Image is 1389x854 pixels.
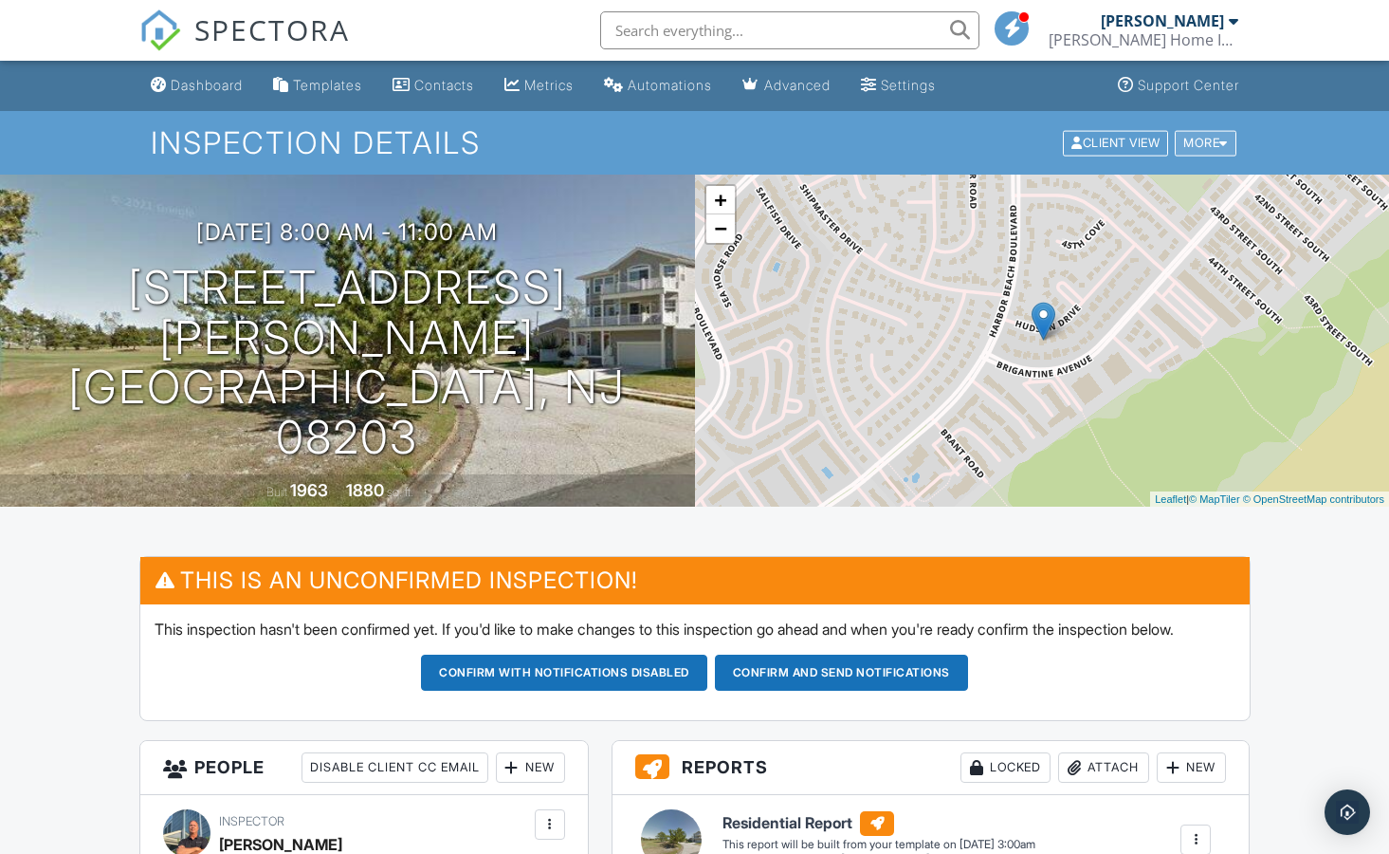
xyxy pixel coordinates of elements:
[735,68,838,103] a: Advanced
[140,557,1250,603] h3: This is an Unconfirmed Inspection!
[1101,11,1224,30] div: [PERSON_NAME]
[722,811,1092,836] h6: Residential Report
[414,77,474,93] div: Contacts
[722,837,1092,852] div: This report will be built from your template on [DATE] 3:00am
[219,814,284,828] span: Inspector
[293,77,362,93] div: Templates
[421,655,707,691] button: Confirm with notifications disabled
[1243,493,1384,505] a: © OpenStreetMap contributors
[1175,130,1236,156] div: More
[706,186,735,214] a: Zoom in
[1157,752,1226,783] div: New
[302,752,488,783] div: Disable Client CC Email
[706,214,735,243] a: Zoom out
[524,77,574,93] div: Metrics
[196,219,498,245] h3: [DATE] 8:00 am - 11:00 am
[1150,492,1389,508] div: |
[155,619,1235,640] p: This inspection hasn't been confirmed yet. If you'd like to make changes to this inspection go ah...
[151,126,1237,159] h1: Inspection Details
[600,11,979,49] input: Search everything...
[1049,30,1238,49] div: Kane Home Inspection Services LLC
[1063,130,1168,156] div: Client View
[139,9,181,51] img: The Best Home Inspection Software - Spectora
[385,68,482,103] a: Contacts
[266,485,287,499] span: Built
[1061,135,1173,149] a: Client View
[628,77,712,93] div: Automations
[853,68,943,103] a: Settings
[1110,68,1247,103] a: Support Center
[612,741,1250,795] h3: Reports
[143,68,250,103] a: Dashboard
[496,752,565,783] div: New
[1155,493,1186,505] a: Leaflet
[140,741,588,795] h3: People
[715,655,968,691] button: Confirm and send notifications
[171,77,243,93] div: Dashboard
[497,68,581,103] a: Metrics
[1058,752,1149,783] div: Attach
[30,263,665,463] h1: [STREET_ADDRESS][PERSON_NAME] [GEOGRAPHIC_DATA], NJ 08203
[881,77,936,93] div: Settings
[1325,789,1370,835] div: Open Intercom Messenger
[960,752,1051,783] div: Locked
[1189,493,1240,505] a: © MapTiler
[1138,77,1239,93] div: Support Center
[139,26,350,65] a: SPECTORA
[387,485,413,499] span: sq. ft.
[290,480,328,500] div: 1963
[194,9,350,49] span: SPECTORA
[265,68,370,103] a: Templates
[764,77,831,93] div: Advanced
[596,68,720,103] a: Automations (Basic)
[346,480,384,500] div: 1880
